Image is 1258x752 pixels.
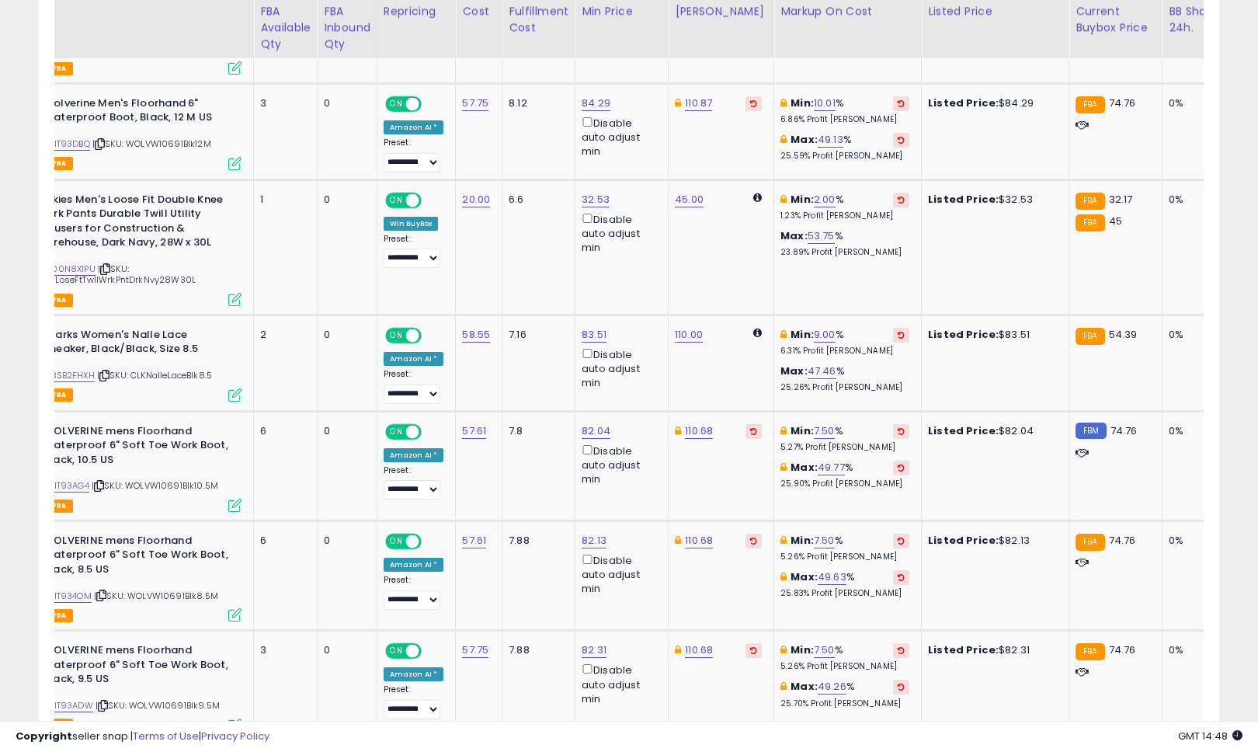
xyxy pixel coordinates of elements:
[780,151,909,162] p: 25.59% Profit [PERSON_NAME]
[1109,533,1136,548] span: 74.76
[582,552,656,597] div: Disable auto adjust min
[928,328,1057,342] div: $83.51
[1109,214,1122,228] span: 45
[1110,423,1138,438] span: 74.76
[384,369,444,404] div: Preset:
[16,729,269,744] div: seller snap | |
[43,328,232,360] b: Clarks Women's Nalle Lace Sneaker, Black/Black, Size 8.5
[324,3,370,52] div: FBA inbound Qty
[324,328,365,342] div: 0
[384,465,444,500] div: Preset:
[419,645,444,658] span: OFF
[1169,534,1220,548] div: 0%
[92,479,218,492] span: | SKU: WOLVW10691Blk10.5M
[40,263,96,276] a: B000N8X1PU
[791,569,818,584] b: Max:
[818,132,843,148] a: 49.13
[387,193,406,207] span: ON
[384,667,444,681] div: Amazon AI *
[685,96,712,111] a: 110.87
[260,96,305,110] div: 3
[9,328,242,400] div: ASIN:
[1109,192,1133,207] span: 32.17
[675,192,704,207] a: 45.00
[780,680,909,708] div: %
[1169,3,1225,36] div: BB Share 24h.
[582,96,610,111] a: 84.29
[791,533,814,548] b: Min:
[685,423,713,439] a: 110.68
[780,133,909,162] div: %
[1076,214,1104,232] small: FBA
[40,369,95,382] a: B0BSB2FHXH
[818,569,846,585] a: 49.63
[384,684,444,719] div: Preset:
[47,500,73,513] span: FBA
[1109,327,1138,342] span: 54.39
[780,552,909,562] p: 5.26% Profit [PERSON_NAME]
[814,642,835,658] a: 7.50
[509,534,563,548] div: 7.88
[780,461,909,489] div: %
[780,424,909,453] div: %
[260,3,311,52] div: FBA Available Qty
[582,327,606,343] a: 83.51
[928,642,999,657] b: Listed Price:
[780,211,909,221] p: 1.23% Profit [PERSON_NAME]
[509,424,563,438] div: 7.8
[36,193,225,254] b: Dickies Men's Loose Fit Double Knee Work Pants Durable Twill Utility Trousers for Construction & ...
[462,3,495,19] div: Cost
[780,698,909,709] p: 25.70% Profit [PERSON_NAME]
[384,138,444,172] div: Preset:
[928,96,999,110] b: Listed Price:
[791,132,818,147] b: Max:
[40,138,90,151] a: B01IT93DBQ
[780,661,909,672] p: 5.26% Profit [PERSON_NAME]
[582,442,656,487] div: Disable auto adjust min
[419,534,444,548] span: OFF
[324,193,365,207] div: 0
[814,192,836,207] a: 2.00
[5,3,247,19] div: Title
[92,138,211,150] span: | SKU: WOLVW10691Blk12M
[509,193,563,207] div: 6.6
[1076,193,1104,210] small: FBA
[324,534,365,548] div: 0
[791,423,814,438] b: Min:
[1169,96,1220,110] div: 0%
[928,533,999,548] b: Listed Price:
[780,114,909,125] p: 6.86% Profit [PERSON_NAME]
[384,558,444,572] div: Amazon AI *
[462,423,486,439] a: 57.61
[43,424,232,472] b: WOLVERINE mens Floorhand Waterproof 6" Soft Toe Work Boot, Black, 10.5 US
[780,346,909,357] p: 6.31% Profit [PERSON_NAME]
[47,609,73,622] span: FBA
[43,96,232,129] b: Wolverine Men's Floorhand 6" Waterproof Boot, Black, 12 M US
[96,699,220,712] span: | SKU: WOLVW10691Blk9.5M
[1076,423,1106,439] small: FBM
[387,425,406,438] span: ON
[1076,643,1104,660] small: FBA
[780,228,808,243] b: Max:
[94,590,218,602] span: | SKU: WOLVW10691Blk8.5M
[791,327,814,342] b: Min:
[260,193,305,207] div: 1
[419,97,444,110] span: OFF
[419,193,444,207] span: OFF
[780,328,909,357] div: %
[40,590,92,603] a: B01IT934OM
[791,679,818,694] b: Max:
[260,424,305,438] div: 6
[582,533,606,548] a: 82.13
[808,228,835,244] a: 53.75
[384,448,444,462] div: Amazon AI *
[384,3,450,19] div: Repricing
[780,96,909,125] div: %
[462,533,486,548] a: 57.61
[47,157,73,170] span: FBA
[324,643,365,657] div: 0
[685,533,713,548] a: 110.68
[1076,96,1104,113] small: FBA
[201,729,269,743] a: Privacy Policy
[40,479,89,493] a: B01IT93AG4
